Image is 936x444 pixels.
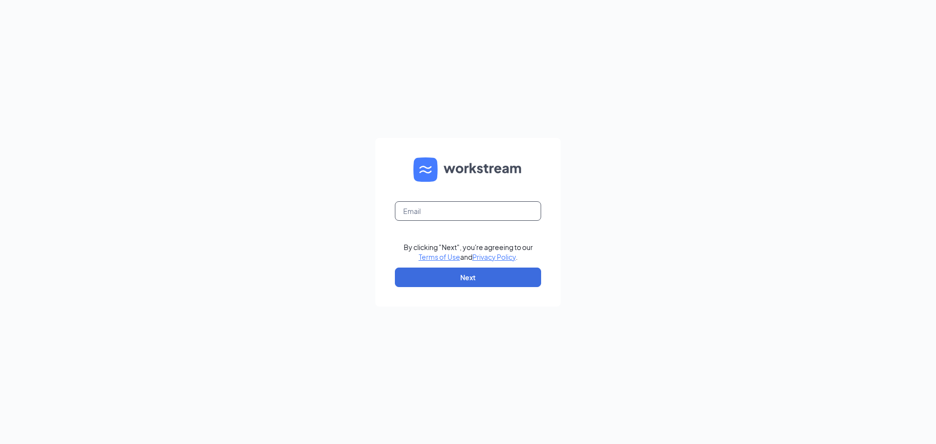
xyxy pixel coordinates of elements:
[404,242,533,262] div: By clicking "Next", you're agreeing to our and .
[472,252,516,261] a: Privacy Policy
[419,252,460,261] a: Terms of Use
[395,268,541,287] button: Next
[395,201,541,221] input: Email
[413,157,523,182] img: WS logo and Workstream text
